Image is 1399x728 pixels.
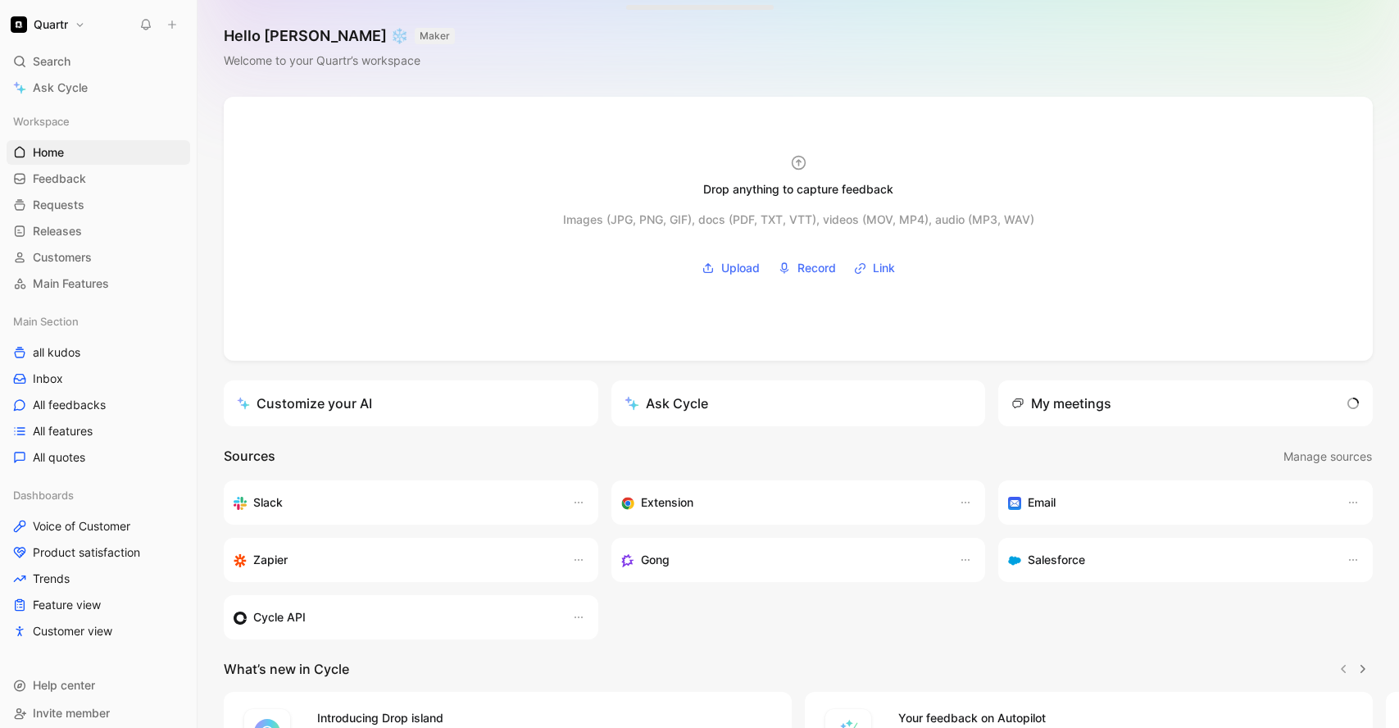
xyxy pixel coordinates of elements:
div: Forward emails to your feedback inbox [1008,493,1330,512]
div: Sync customers & send feedback from custom sources. Get inspired by our favorite use case [234,607,556,627]
span: Search [33,52,70,71]
span: Requests [33,197,84,213]
span: Inbox [33,371,63,387]
a: Ask Cycle [7,75,190,100]
a: Feature view [7,593,190,617]
a: All quotes [7,445,190,470]
a: Inbox [7,366,190,391]
span: All features [33,423,93,439]
a: Customers [7,245,190,270]
button: Upload [696,256,765,280]
img: Quartr [11,16,27,33]
a: Customize your AI [224,380,598,426]
a: Voice of Customer [7,514,190,539]
h3: Salesforce [1028,550,1085,570]
span: Trends [33,571,70,587]
a: Requests [7,193,190,217]
span: All quotes [33,449,85,466]
div: Invite member [7,701,190,726]
span: Feedback [33,171,86,187]
h4: Introducing Drop island [317,708,772,728]
div: Ask Cycle [625,394,708,413]
span: Record [797,258,836,278]
span: Feature view [33,597,101,613]
button: QuartrQuartr [7,13,89,36]
div: Images (JPG, PNG, GIF), docs (PDF, TXT, VTT), videos (MOV, MP4), audio (MP3, WAV) [563,210,1034,230]
div: Dashboards [7,483,190,507]
a: Product satisfaction [7,540,190,565]
span: Manage sources [1283,447,1372,466]
button: MAKER [415,28,455,44]
span: Voice of Customer [33,518,130,535]
button: Link [848,256,901,280]
div: Help center [7,673,190,698]
button: Manage sources [1283,446,1373,467]
div: Main Section [7,309,190,334]
a: Main Features [7,271,190,296]
h3: Slack [253,493,283,512]
div: Welcome to your Quartr’s workspace [224,51,455,71]
span: all kudos [33,344,80,361]
div: Workspace [7,109,190,134]
span: Customer view [33,623,112,639]
h4: Your feedback on Autopilot [898,708,1353,728]
span: Workspace [13,113,70,130]
span: Ask Cycle [33,78,88,98]
span: Main Section [13,313,79,330]
div: Search [7,49,190,74]
span: Link [873,258,895,278]
h1: Quartr [34,17,68,32]
h2: What’s new in Cycle [224,659,349,679]
h1: Hello [PERSON_NAME] ❄️ [224,26,455,46]
h2: Sources [224,446,275,467]
a: Trends [7,566,190,591]
h3: Gong [641,550,670,570]
a: Customer view [7,619,190,644]
span: Product satisfaction [33,544,140,561]
div: Main Sectionall kudosInboxAll feedbacksAll featuresAll quotes [7,309,190,470]
h3: Email [1028,493,1056,512]
div: Customize your AI [237,394,372,413]
span: Dashboards [13,487,74,503]
div: My meetings [1011,394,1111,413]
span: Invite member [33,706,110,720]
a: Home [7,140,190,165]
span: Help center [33,678,95,692]
span: Customers [33,249,92,266]
h3: Zapier [253,550,288,570]
span: Releases [33,223,82,239]
div: Capture feedback from thousands of sources with Zapier (survey results, recordings, sheets, etc). [234,550,556,570]
a: All features [7,419,190,444]
button: Ask Cycle [611,380,986,426]
h3: Extension [641,493,693,512]
a: Releases [7,219,190,243]
div: Drop anything to capture feedback [703,180,893,199]
button: Record [772,256,842,280]
div: Sync your customers, send feedback and get updates in Slack [234,493,556,512]
span: All feedbacks [33,397,106,413]
span: Home [33,144,64,161]
a: Feedback [7,166,190,191]
a: all kudos [7,340,190,365]
div: Capture feedback from anywhere on the web [621,493,943,512]
a: All feedbacks [7,393,190,417]
div: DashboardsVoice of CustomerProduct satisfactionTrendsFeature viewCustomer view [7,483,190,644]
div: Capture feedback from your incoming calls [621,550,943,570]
span: Main Features [33,275,109,292]
h3: Cycle API [253,607,306,627]
span: Upload [721,258,760,278]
